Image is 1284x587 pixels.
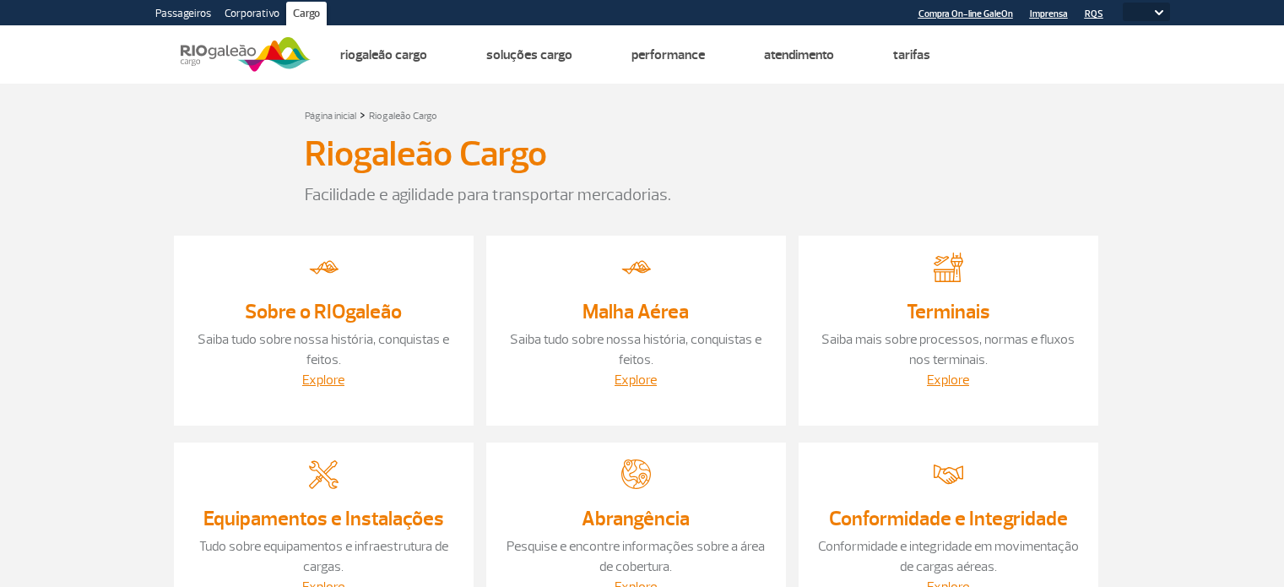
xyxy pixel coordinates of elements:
a: Imprensa [1030,8,1068,19]
h3: Riogaleão Cargo [305,133,547,176]
a: Riogaleão Cargo [340,46,427,63]
a: Saiba mais sobre processos, normas e fluxos nos terminais. [821,331,1075,368]
a: Abrangência [582,506,690,531]
a: RQS [1085,8,1103,19]
a: Soluções Cargo [486,46,572,63]
a: Conformidade e integridade em movimentação de cargas aéreas. [818,538,1079,575]
a: Explore [615,372,657,389]
a: Cargo [286,2,327,29]
a: Passageiros [149,2,218,29]
p: Facilidade e agilidade para transportar mercadorias. [305,182,980,208]
a: > [360,105,366,124]
a: Riogaleão Cargo [369,110,437,122]
a: Conformidade e Integridade [829,506,1068,531]
a: Atendimento [764,46,834,63]
a: Pesquise e encontre informações sobre a área de cobertura. [507,538,765,575]
a: Saiba tudo sobre nossa história, conquistas e feitos. [198,331,449,368]
a: Explore [927,372,969,389]
a: Sobre o RIOgaleão [245,299,402,324]
a: Equipamentos e Instalações [203,506,444,531]
a: Tarifas [893,46,930,63]
a: Performance [631,46,705,63]
a: Saiba tudo sobre nossa história, conquistas e feitos. [510,331,761,368]
a: Terminais [907,299,990,324]
a: Corporativo [218,2,286,29]
a: Tudo sobre equipamentos e infraestrutura de cargas. [199,538,448,575]
a: Malha Aérea [582,299,689,324]
a: Página inicial [305,110,356,122]
a: Compra On-line GaleOn [918,8,1013,19]
a: Explore [302,372,344,389]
